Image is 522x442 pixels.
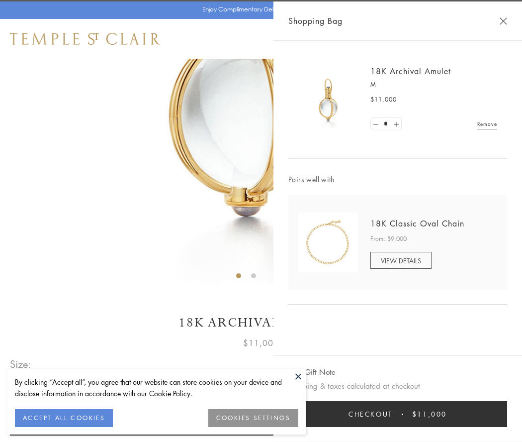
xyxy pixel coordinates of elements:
[370,95,397,105] span: $11,000
[202,4,315,14] p: Enjoy Complimentary Delivery & Returns
[288,14,343,27] span: Shopping Bag
[500,17,507,25] button: Close Shopping Bag
[477,118,497,129] a: Remove
[10,356,32,372] span: Size:
[370,80,497,90] p: M
[243,336,279,349] span: $11,000
[391,118,401,130] a: Set quantity to 2
[298,70,358,129] img: 18K Archival Amulet
[381,256,421,265] span: VIEW DETAILS
[288,401,507,427] button: Checkout $11,000
[371,118,381,130] a: Set quantity to 0
[208,409,298,427] button: COOKIES SETTINGS
[348,409,393,420] span: Checkout
[10,33,160,45] img: Temple St. Clair
[412,409,447,420] span: $11,000
[10,314,512,331] h1: 18K Archival Amulet
[370,234,407,244] span: From: $9,000
[370,66,451,77] a: 18K Archival Amulet
[370,218,464,229] a: 18K Classic Oval Chain
[15,409,113,427] button: ACCEPT ALL COOKIES
[288,380,507,392] p: Shipping & taxes calculated at checkout
[288,174,507,185] span: Pairs well with
[288,366,336,378] button: Add Gift Note
[370,252,432,269] a: VIEW DETAILS
[298,213,358,272] img: N88865-OV18
[15,376,298,399] div: By clicking “Accept all”, you agree that our website can store cookies on your device and disclos...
